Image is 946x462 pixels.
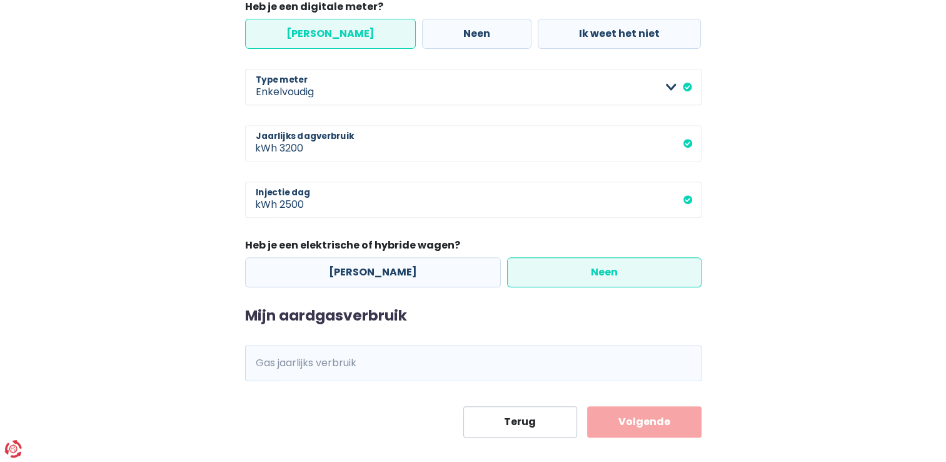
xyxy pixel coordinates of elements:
label: [PERSON_NAME] [245,257,501,287]
label: Neen [507,257,702,287]
label: Ik weet het niet [538,19,701,49]
label: [PERSON_NAME] [245,19,416,49]
label: Neen [422,19,531,49]
span: kWh [245,125,279,162]
legend: Heb je een elektrische of hybride wagen? [245,238,702,257]
button: Terug [463,406,578,438]
span: kWh [245,345,279,381]
h2: Mijn aardgasverbruik [245,307,702,325]
button: Volgende [587,406,702,438]
span: kWh [245,182,279,218]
